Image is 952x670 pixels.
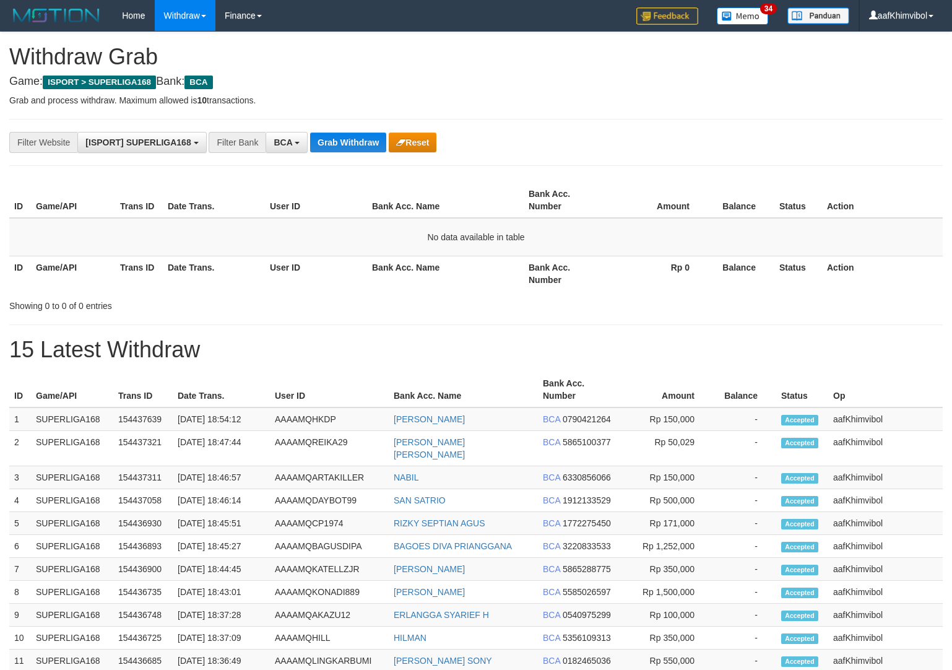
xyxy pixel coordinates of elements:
[173,604,270,627] td: [DATE] 18:37:28
[828,581,943,604] td: aafKhimvibol
[563,564,611,574] span: Copy 5865288775 to clipboard
[43,76,156,89] span: ISPORT > SUPERLIGA168
[781,588,818,598] span: Accepted
[274,137,292,147] span: BCA
[543,610,560,620] span: BCA
[563,633,611,643] span: Copy 5356109313 to clipboard
[563,437,611,447] span: Copy 5865100377 to clipboard
[113,604,173,627] td: 154436748
[713,431,776,466] td: -
[774,256,822,291] th: Status
[563,414,611,424] span: Copy 0790421264 to clipboard
[389,372,538,407] th: Bank Acc. Name
[31,581,113,604] td: SUPERLIGA168
[781,542,818,552] span: Accepted
[163,183,265,218] th: Date Trans.
[31,489,113,512] td: SUPERLIGA168
[828,627,943,650] td: aafKhimvibol
[394,656,492,666] a: [PERSON_NAME] SONY
[115,183,163,218] th: Trans ID
[270,604,389,627] td: AAAAMQAKAZU12
[394,472,418,482] a: NABIL
[173,407,270,431] td: [DATE] 18:54:12
[636,7,698,25] img: Feedback.jpg
[394,564,465,574] a: [PERSON_NAME]
[113,627,173,650] td: 154436725
[394,633,426,643] a: HILMAN
[394,414,465,424] a: [PERSON_NAME]
[828,407,943,431] td: aafKhimvibol
[618,512,713,535] td: Rp 171,000
[9,6,103,25] img: MOTION_logo.png
[270,372,389,407] th: User ID
[822,183,943,218] th: Action
[270,627,389,650] td: AAAAMQHILL
[563,495,611,505] span: Copy 1912133529 to clipboard
[543,541,560,551] span: BCA
[31,466,113,489] td: SUPERLIGA168
[543,414,560,424] span: BCA
[9,218,943,256] td: No data available in table
[31,183,115,218] th: Game/API
[543,495,560,505] span: BCA
[618,535,713,558] td: Rp 1,252,000
[781,611,818,621] span: Accepted
[608,183,708,218] th: Amount
[266,132,308,153] button: BCA
[563,472,611,482] span: Copy 6330856066 to clipboard
[367,183,524,218] th: Bank Acc. Name
[713,512,776,535] td: -
[209,132,266,153] div: Filter Bank
[9,183,31,218] th: ID
[31,627,113,650] td: SUPERLIGA168
[113,581,173,604] td: 154436735
[563,610,611,620] span: Copy 0540975299 to clipboard
[828,372,943,407] th: Op
[717,7,769,25] img: Button%20Memo.svg
[563,518,611,528] span: Copy 1772275450 to clipboard
[828,466,943,489] td: aafKhimvibol
[9,466,31,489] td: 3
[776,372,828,407] th: Status
[9,627,31,650] td: 10
[173,581,270,604] td: [DATE] 18:43:01
[524,256,608,291] th: Bank Acc. Number
[113,372,173,407] th: Trans ID
[173,627,270,650] td: [DATE] 18:37:09
[394,610,489,620] a: ERLANGGA SYARIEF H
[781,415,818,425] span: Accepted
[394,541,512,551] a: BAGOES DIVA PRIANGGANA
[9,76,943,88] h4: Game: Bank:
[113,489,173,512] td: 154437058
[113,512,173,535] td: 154436930
[713,466,776,489] td: -
[115,256,163,291] th: Trans ID
[9,295,387,312] div: Showing 0 to 0 of 0 entries
[77,132,206,153] button: [ISPORT] SUPERLIGA168
[163,256,265,291] th: Date Trans.
[389,133,436,152] button: Reset
[394,587,465,597] a: [PERSON_NAME]
[760,3,777,14] span: 34
[713,372,776,407] th: Balance
[31,535,113,558] td: SUPERLIGA168
[713,489,776,512] td: -
[713,558,776,581] td: -
[197,95,207,105] strong: 10
[9,94,943,107] p: Grab and process withdraw. Maximum allowed is transactions.
[85,137,191,147] span: [ISPORT] SUPERLIGA168
[9,372,31,407] th: ID
[618,372,713,407] th: Amount
[618,489,713,512] td: Rp 500,000
[781,473,818,484] span: Accepted
[270,535,389,558] td: AAAAMQBAGUSDIPA
[9,535,31,558] td: 6
[618,466,713,489] td: Rp 150,000
[781,496,818,507] span: Accepted
[618,407,713,431] td: Rp 150,000
[713,604,776,627] td: -
[538,372,618,407] th: Bank Acc. Number
[543,564,560,574] span: BCA
[9,512,31,535] td: 5
[618,558,713,581] td: Rp 350,000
